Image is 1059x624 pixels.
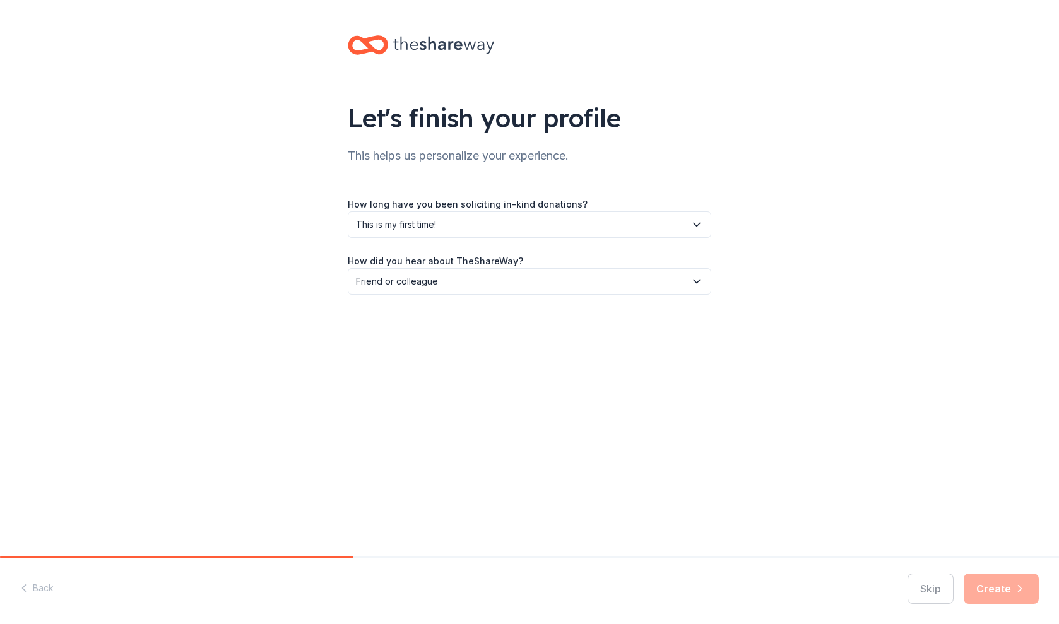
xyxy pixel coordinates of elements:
button: This is my first time! [348,211,711,238]
button: Friend or colleague [348,268,711,295]
span: This is my first time! [356,217,685,232]
span: Friend or colleague [356,274,685,289]
label: How long have you been soliciting in-kind donations? [348,198,588,211]
div: This helps us personalize your experience. [348,146,711,166]
label: How did you hear about TheShareWay? [348,255,523,268]
div: Let's finish your profile [348,100,711,136]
